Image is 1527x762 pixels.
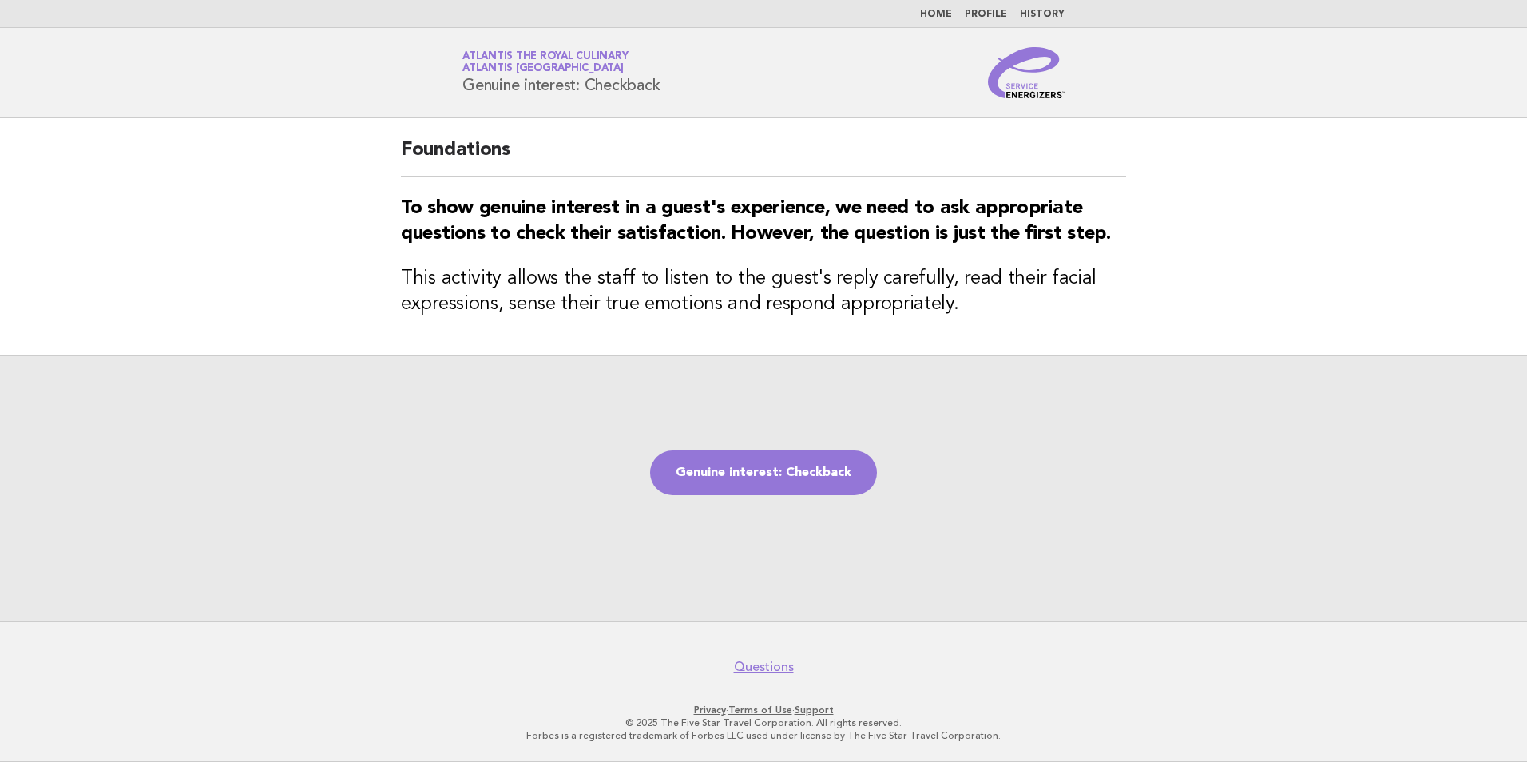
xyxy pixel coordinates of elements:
p: · · [275,704,1252,716]
a: Privacy [694,704,726,716]
p: Forbes is a registered trademark of Forbes LLC used under license by The Five Star Travel Corpora... [275,729,1252,742]
p: © 2025 The Five Star Travel Corporation. All rights reserved. [275,716,1252,729]
a: Home [920,10,952,19]
h1: Genuine interest: Checkback [462,52,660,93]
a: Questions [734,659,794,675]
img: Service Energizers [988,47,1065,98]
h3: This activity allows the staff to listen to the guest's reply carefully, read their facial expres... [401,266,1126,317]
a: Atlantis the Royal CulinaryAtlantis [GEOGRAPHIC_DATA] [462,51,628,73]
strong: To show genuine interest in a guest's experience, we need to ask appropriate questions to check t... [401,199,1111,244]
a: Terms of Use [728,704,792,716]
a: Support [795,704,834,716]
h2: Foundations [401,137,1126,177]
a: Genuine interest: Checkback [650,450,877,495]
a: Profile [965,10,1007,19]
span: Atlantis [GEOGRAPHIC_DATA] [462,64,624,74]
a: History [1020,10,1065,19]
